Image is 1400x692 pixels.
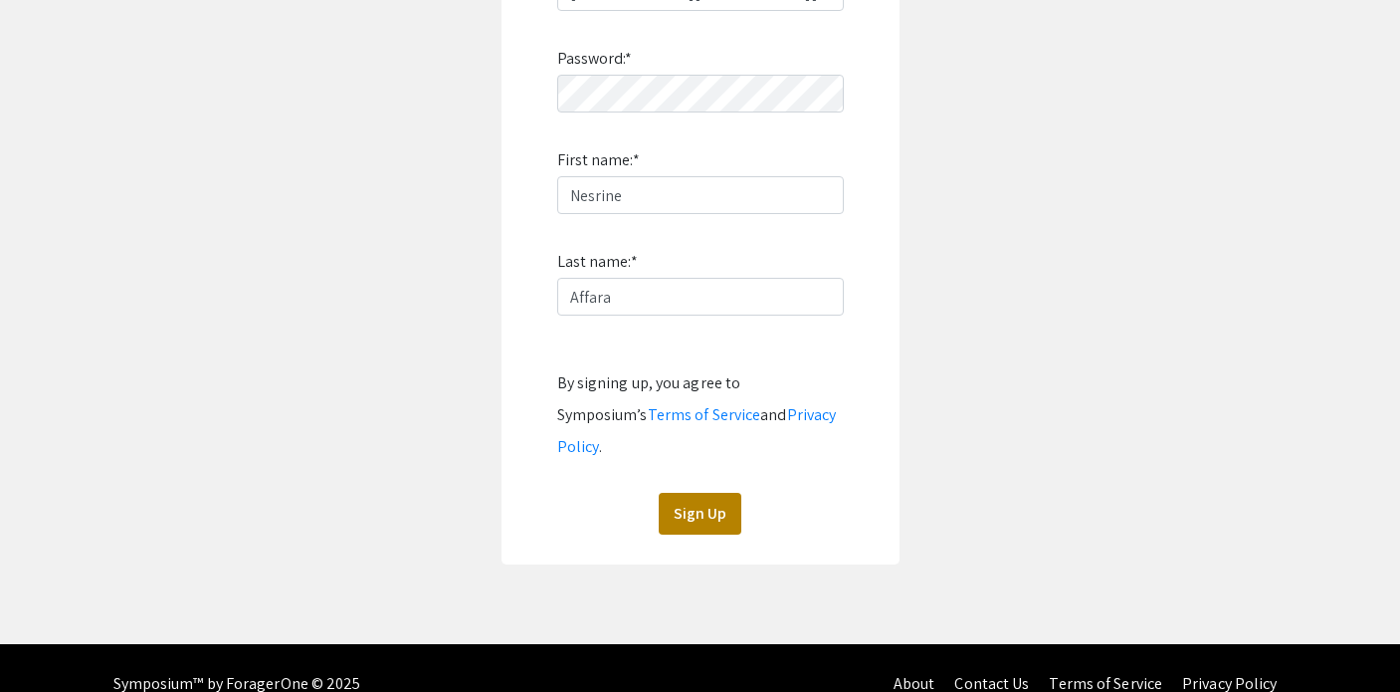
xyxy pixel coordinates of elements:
label: Last name: [557,246,638,278]
button: Sign Up [659,493,741,535]
a: Terms of Service [648,404,761,425]
label: First name: [557,144,640,176]
label: Password: [557,43,633,75]
iframe: Chat [15,602,85,677]
div: By signing up, you agree to Symposium’s and . [557,367,844,463]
